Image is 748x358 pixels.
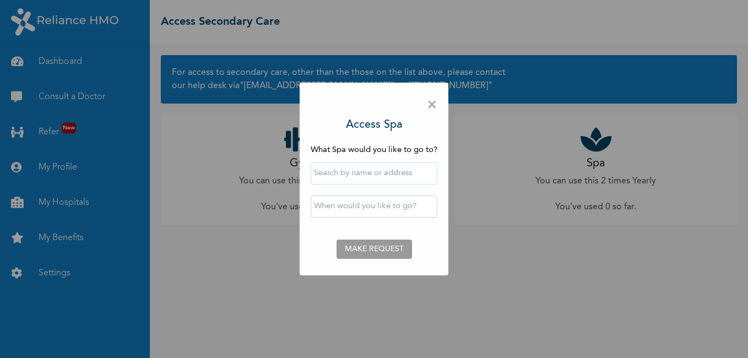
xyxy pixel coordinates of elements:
h3: Access Spa [346,117,402,133]
span: What Spa would you like to go to? [311,146,437,154]
input: Search by name or address [311,162,437,185]
button: MAKE REQUEST [337,240,412,259]
input: When would you like to go? [311,196,437,218]
span: × [427,94,437,117]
